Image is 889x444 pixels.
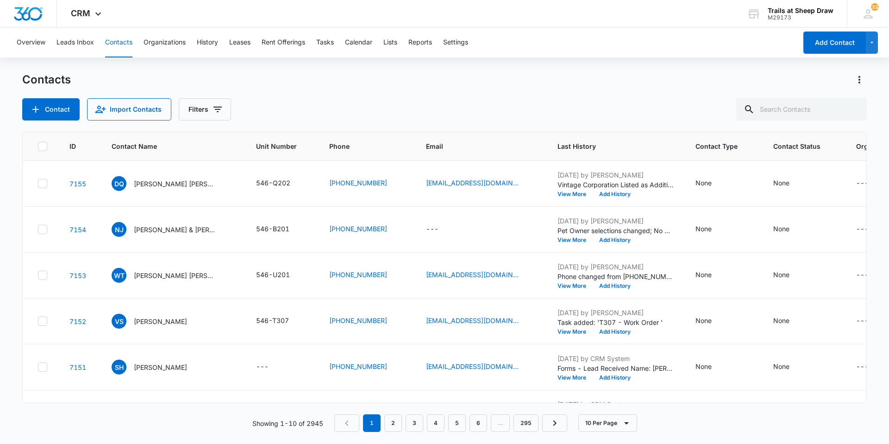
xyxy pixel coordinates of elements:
[329,362,387,371] a: [PHONE_NUMBER]
[134,317,187,326] p: [PERSON_NAME]
[773,362,789,371] div: None
[112,360,126,374] span: SH
[803,32,866,54] button: Add Contact
[773,362,806,373] div: Contact Status - None - Select to Edit Field
[179,98,231,121] button: Filters
[384,414,402,432] a: Page 2
[557,262,673,272] p: [DATE] by [PERSON_NAME]
[256,224,306,235] div: Unit Number - 546-B201 - Select to Edit Field
[69,141,76,151] span: ID
[856,224,885,235] div: Organization - - Select to Edit Field
[557,354,673,363] p: [DATE] by CRM System
[105,28,132,57] button: Contacts
[773,224,806,235] div: Contact Status - None - Select to Edit Field
[557,216,673,226] p: [DATE] by [PERSON_NAME]
[256,270,290,279] div: 546-U201
[557,237,593,243] button: View More
[256,178,290,188] div: 546-Q202
[197,28,218,57] button: History
[56,28,94,57] button: Leads Inbox
[557,226,673,235] p: Pet Owner selections changed; No was added.
[329,316,387,325] a: [PHONE_NUMBER]
[470,414,487,432] a: Page 6
[22,73,71,87] h1: Contacts
[256,362,285,373] div: Unit Number - - Select to Edit Field
[426,224,438,235] div: ---
[773,178,806,189] div: Contact Status - None - Select to Edit Field
[112,360,204,374] div: Contact Name - Shawn Hull - Select to Edit Field
[557,363,673,373] p: Forms - Lead Received Name: [PERSON_NAME] Email: [EMAIL_ADDRESS][DOMAIN_NAME] Phone: [PHONE_NUMBE...
[773,270,806,281] div: Contact Status - None - Select to Edit Field
[69,317,86,325] a: Navigate to contact details page for Victoria Strom
[557,180,673,190] p: Vintage Corporation Listed as Additional Interest? selections changed; Yes was added.
[773,178,789,188] div: None
[112,141,220,151] span: Contact Name
[773,141,820,151] span: Contact Status
[856,270,885,281] div: Organization - - Select to Edit Field
[256,224,289,234] div: 546-B201
[773,316,789,325] div: None
[695,270,712,279] div: None
[695,178,728,189] div: Contact Type - None - Select to Edit Field
[22,98,80,121] button: Add Contact
[329,362,404,373] div: Phone - (970) 342-1095 - Select to Edit Field
[69,363,86,371] a: Navigate to contact details page for Shawn Hull
[695,224,728,235] div: Contact Type - None - Select to Edit Field
[316,28,334,57] button: Tasks
[112,176,234,191] div: Contact Name - Dailis Quintero Abel Rodriguez & Evelin Matos - Select to Edit Field
[426,141,522,151] span: Email
[593,237,637,243] button: Add History
[383,28,397,57] button: Lists
[856,224,869,235] div: ---
[856,270,869,281] div: ---
[773,224,789,234] div: None
[695,178,712,188] div: None
[695,224,712,234] div: None
[557,317,673,327] p: Task added: 'T307 - Work Order '
[443,28,468,57] button: Settings
[557,170,673,180] p: [DATE] by [PERSON_NAME]
[856,316,885,327] div: Organization - - Select to Edit Field
[69,226,86,234] a: Navigate to contact details page for Nestor Javier Oviedo & Claudia Parra Vega
[593,191,637,197] button: Add History
[426,224,455,235] div: Email - - Select to Edit Field
[134,271,217,280] p: [PERSON_NAME] [PERSON_NAME] & [PERSON_NAME] [PERSON_NAME]
[557,272,673,281] p: Phone changed from [PHONE_NUMBER] to 9705390933.
[229,28,250,57] button: Leases
[578,414,637,432] button: 10 Per Page
[856,316,869,327] div: ---
[773,316,806,327] div: Contact Status - None - Select to Edit Field
[408,28,432,57] button: Reports
[513,414,538,432] a: Page 295
[329,178,404,189] div: Phone - (970) 402-5703 - Select to Edit Field
[252,419,323,428] p: Showing 1-10 of 2945
[426,270,535,281] div: Email - Whitneytatiana11@gmail.com - Select to Edit Field
[426,270,519,279] a: [EMAIL_ADDRESS][DOMAIN_NAME]
[542,414,567,432] a: Next Page
[593,375,637,381] button: Add History
[112,314,126,329] span: VS
[856,362,885,373] div: Organization - - Select to Edit Field
[87,98,171,121] button: Import Contacts
[736,98,867,121] input: Search Contacts
[329,270,404,281] div: Phone - (970) 539-0933 - Select to Edit Field
[134,179,217,189] p: [PERSON_NAME] [PERSON_NAME] & [PERSON_NAME]
[256,316,289,325] div: 546-T307
[695,141,738,151] span: Contact Type
[856,362,869,373] div: ---
[426,362,519,371] a: [EMAIL_ADDRESS][DOMAIN_NAME]
[768,7,833,14] div: account name
[557,375,593,381] button: View More
[329,316,404,327] div: Phone - (307) 292-0828 - Select to Edit Field
[134,225,217,235] p: [PERSON_NAME] & [PERSON_NAME]
[871,3,878,11] div: notifications count
[426,316,519,325] a: [EMAIL_ADDRESS][DOMAIN_NAME]
[112,176,126,191] span: DQ
[345,28,372,57] button: Calendar
[593,329,637,335] button: Add History
[426,316,535,327] div: Email - tori.strom05@gmail.com - Select to Edit Field
[71,8,90,18] span: CRM
[557,283,593,289] button: View More
[426,178,535,189] div: Email - dailismatos45@gmail.com - Select to Edit Field
[144,28,186,57] button: Organizations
